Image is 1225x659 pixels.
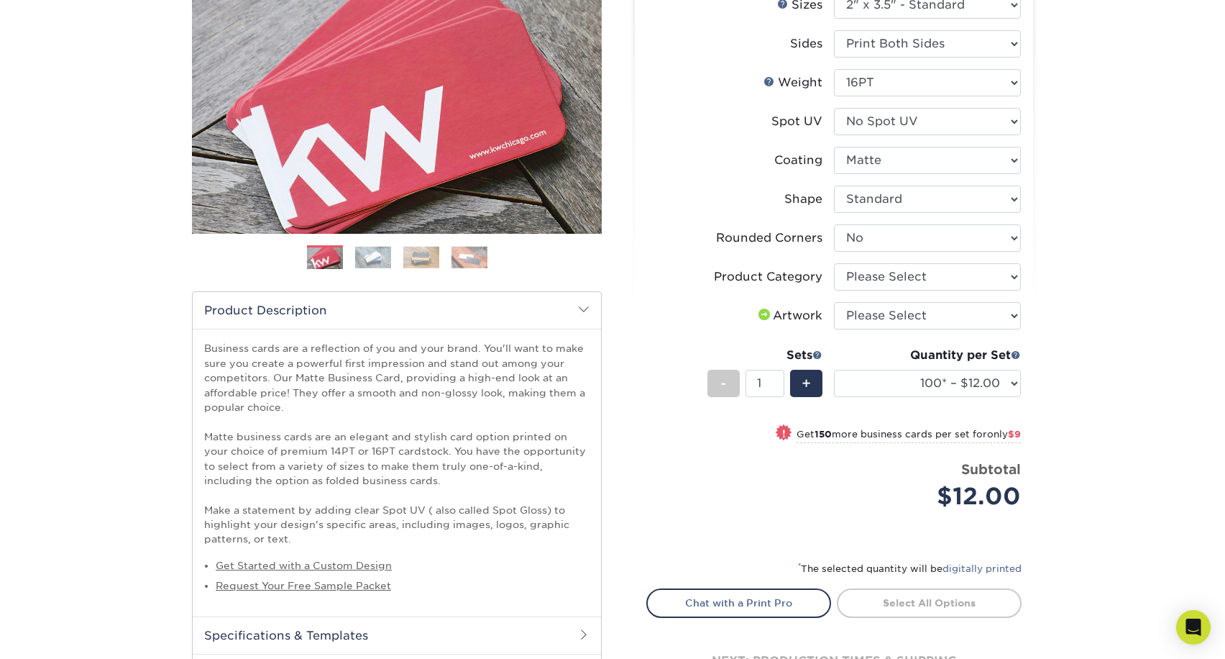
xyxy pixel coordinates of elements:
a: digitally printed [942,563,1022,574]
p: Business cards are a reflection of you and your brand. You'll want to make sure you create a powe... [204,341,589,546]
div: Artwork [756,307,822,324]
span: ! [782,426,786,441]
img: Business Cards 03 [403,246,439,268]
a: Select All Options [837,588,1022,617]
span: - [720,373,727,394]
div: Weight [763,74,822,91]
div: Coating [774,152,822,169]
a: Get Started with a Custom Design [216,560,392,571]
div: Shape [784,191,822,208]
div: Spot UV [771,113,822,130]
h2: Product Description [193,292,601,329]
a: Request Your Free Sample Packet [216,580,391,591]
span: + [802,373,811,394]
h2: Specifications & Templates [193,617,601,654]
strong: Subtotal [961,461,1021,477]
small: Get more business cards per set for [797,429,1021,443]
img: Business Cards 01 [307,240,343,276]
img: Business Cards 02 [355,246,391,268]
div: Sides [790,35,822,53]
span: $9 [1008,429,1021,440]
div: Sets [707,347,822,364]
img: Business Cards 04 [451,246,487,268]
div: $12.00 [845,479,1021,514]
small: The selected quantity will be [798,563,1022,574]
a: Chat with a Print Pro [646,588,831,617]
div: Quantity per Set [834,347,1021,364]
div: Rounded Corners [716,229,822,247]
strong: 150 [815,429,832,440]
div: Open Intercom Messenger [1176,610,1211,645]
div: Product Category [714,268,822,286]
span: only [987,429,1021,440]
